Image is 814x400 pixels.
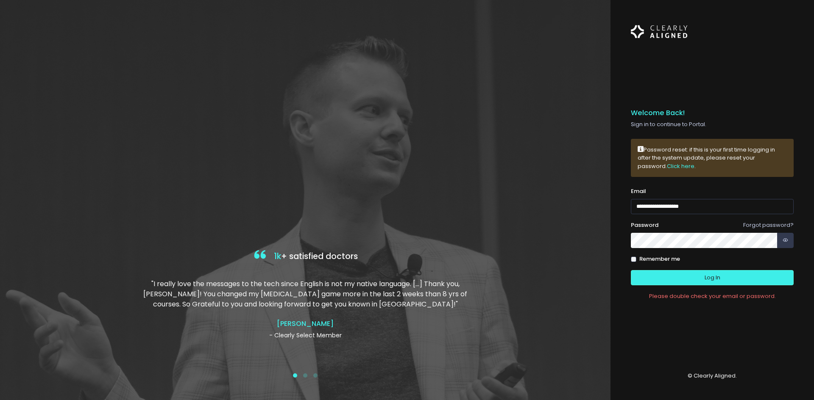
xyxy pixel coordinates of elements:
[631,187,646,196] label: Email
[274,251,281,262] span: 1k
[639,255,680,263] label: Remember me
[631,292,794,301] div: Please double check your email or password.
[667,162,694,170] a: Click here
[631,109,794,117] h5: Welcome Back!
[141,279,469,309] p: "I really love the messages to the tech since English is not my native language. […] Thank you, [...
[631,270,794,286] button: Log In
[631,372,794,380] p: © Clearly Aligned.
[631,120,794,129] p: Sign in to continue to Portal.
[141,248,469,265] h4: + satisfied doctors
[141,331,469,340] p: - Clearly Select Member
[743,221,794,229] a: Forgot password?
[141,320,469,328] h4: [PERSON_NAME]
[631,221,658,229] label: Password
[631,20,688,43] img: Logo Horizontal
[631,139,794,177] div: Password reset: if this is your first time logging in after the system update, please reset your ...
